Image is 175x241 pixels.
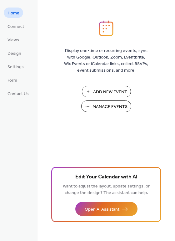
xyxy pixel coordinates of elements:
span: Home [7,10,19,17]
button: Manage Events [81,100,131,112]
span: Add New Event [93,89,127,95]
a: Contact Us [4,88,32,99]
a: Settings [4,61,27,72]
span: Design [7,50,21,57]
span: Connect [7,23,24,30]
a: Connect [4,21,28,31]
button: Add New Event [82,86,131,97]
a: Form [4,75,21,85]
span: Form [7,77,17,84]
a: Design [4,48,25,58]
span: Open AI Assistant [85,206,119,213]
span: Display one-time or recurring events, sync with Google, Outlook, Zoom, Eventbrite, Wix Events or ... [64,48,148,74]
span: Edit Your Calendar with AI [75,173,137,182]
button: Open AI Assistant [75,202,137,216]
span: Manage Events [92,104,127,110]
span: Contact Us [7,91,29,97]
span: Settings [7,64,24,70]
span: Want to adjust the layout, update settings, or change the design? The assistant can help. [63,182,150,197]
a: Home [4,8,23,18]
a: Views [4,34,23,45]
img: logo_icon.svg [99,20,113,36]
span: Views [7,37,19,44]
